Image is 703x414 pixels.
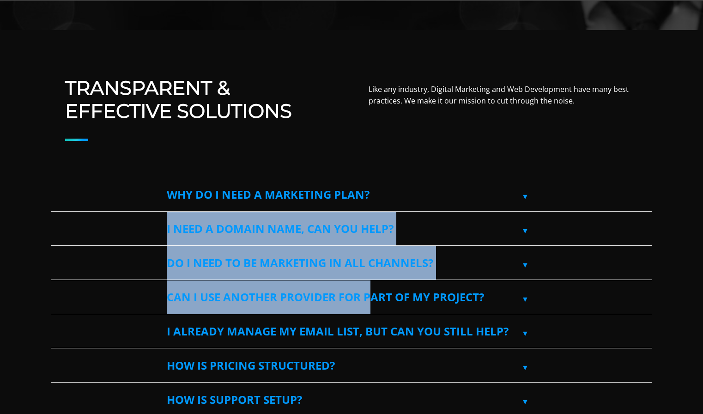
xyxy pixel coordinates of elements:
[65,76,334,123] h2: Transparent & Effective Solutions
[369,84,638,107] p: Like any industry, Digital Marketing and Web Development have many best practices. We make it our...
[167,178,536,211] label: Why do I need a marketing plan?
[537,307,703,414] iframe: Chat Widget
[167,212,536,245] label: I need a domain name, can you help?
[167,280,536,314] label: Can I use another provider for part of my project?
[167,315,536,348] label: I already manage my email list, but can you still help?
[167,349,536,382] label: How is pricing structured?
[167,246,536,280] label: Do I need to be marketing in all channels?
